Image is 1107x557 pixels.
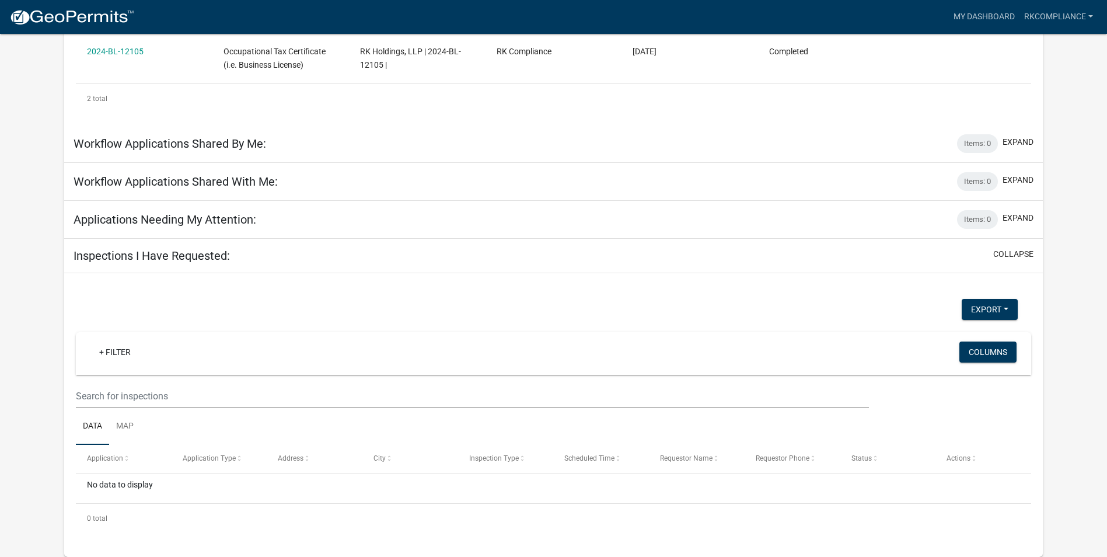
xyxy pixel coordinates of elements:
[469,454,519,462] span: Inspection Type
[769,47,808,56] span: Completed
[851,454,872,462] span: Status
[1003,174,1033,186] button: expand
[633,47,656,56] span: 07/23/2024
[1019,6,1098,28] a: RKCompliance
[458,445,554,473] datatable-header-cell: Inspection Type
[949,6,1019,28] a: My Dashboard
[553,445,649,473] datatable-header-cell: Scheduled Time
[74,249,230,263] h5: Inspections I Have Requested:
[957,210,998,229] div: Items: 0
[993,248,1033,260] button: collapse
[87,454,123,462] span: Application
[64,273,1043,557] div: collapse
[172,445,267,473] datatable-header-cell: Application Type
[87,47,144,56] a: 2024-BL-12105
[224,47,326,69] span: Occupational Tax Certificate (i.e. Business License)
[90,342,140,363] a: + Filter
[947,454,970,462] span: Actions
[497,47,551,56] span: RK Compliance
[76,504,1031,533] div: 0 total
[74,213,256,227] h5: Applications Needing My Attention:
[1003,212,1033,224] button: expand
[76,445,172,473] datatable-header-cell: Application
[564,454,614,462] span: Scheduled Time
[360,47,461,69] span: RK Holdings, LLP | 2024-BL-12105 |
[935,445,1031,473] datatable-header-cell: Actions
[1003,136,1033,148] button: expand
[183,454,236,462] span: Application Type
[109,408,141,445] a: Map
[278,454,303,462] span: Address
[74,175,278,189] h5: Workflow Applications Shared With Me:
[76,84,1031,113] div: 2 total
[756,454,809,462] span: Requestor Phone
[745,445,840,473] datatable-header-cell: Requestor Phone
[649,445,745,473] datatable-header-cell: Requestor Name
[74,137,266,151] h5: Workflow Applications Shared By Me:
[76,474,1031,503] div: No data to display
[959,342,1017,363] button: Columns
[76,408,109,445] a: Data
[76,384,869,408] input: Search for inspections
[660,454,713,462] span: Requestor Name
[957,172,998,191] div: Items: 0
[957,134,998,153] div: Items: 0
[362,445,458,473] datatable-header-cell: City
[373,454,386,462] span: City
[962,299,1018,320] button: Export
[267,445,362,473] datatable-header-cell: Address
[840,445,935,473] datatable-header-cell: Status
